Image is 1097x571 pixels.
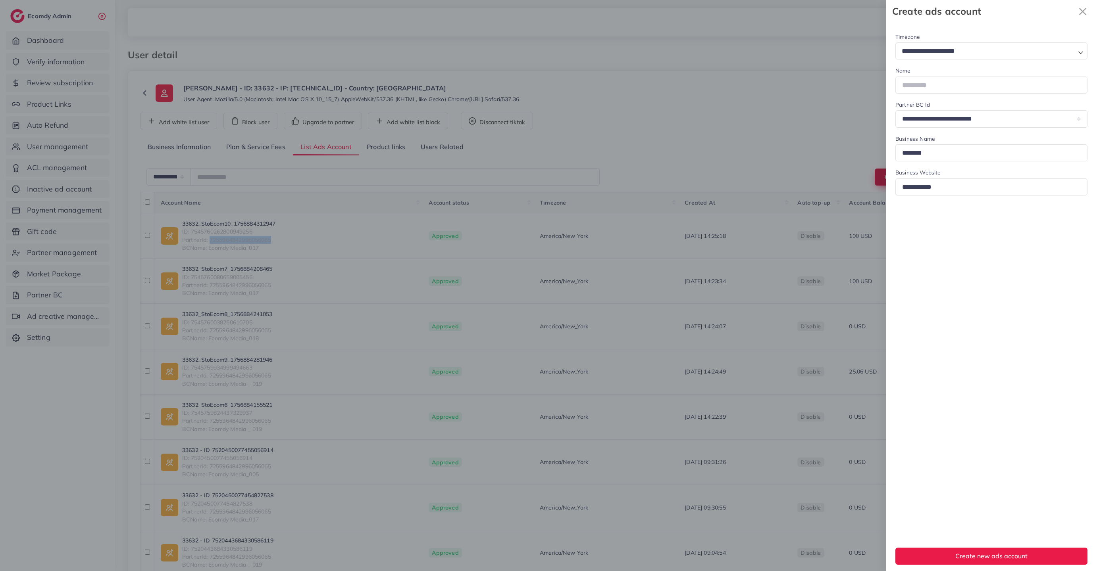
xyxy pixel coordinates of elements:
label: Business Website [895,169,941,176]
strong: Create ads account [892,4,1075,18]
div: Search for option [895,42,1087,59]
label: Business Name [895,135,935,143]
label: Partner BC Id [895,101,930,109]
svg: x [1075,4,1091,19]
input: Search for option [899,45,1075,57]
label: Name [895,67,910,75]
span: Create new ads account [955,552,1028,560]
button: Close [1075,3,1091,19]
label: Timezone [895,33,920,41]
button: Create new ads account [895,548,1087,565]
